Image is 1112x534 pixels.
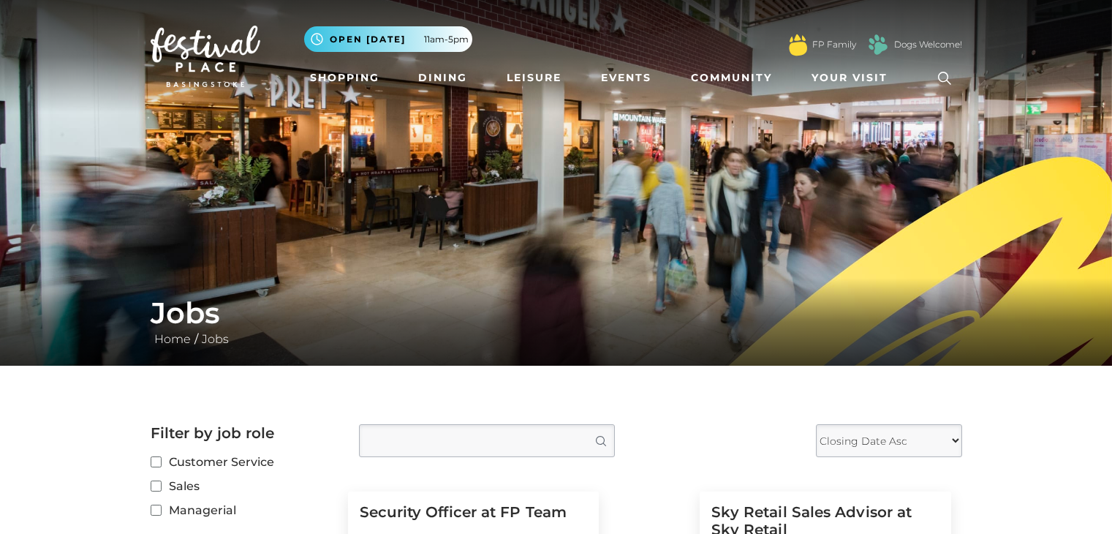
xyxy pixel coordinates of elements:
[151,26,260,87] img: Festival Place Logo
[424,33,469,46] span: 11am-5pm
[304,26,472,52] button: Open [DATE] 11am-5pm
[151,501,337,519] label: Managerial
[330,33,406,46] span: Open [DATE]
[894,38,962,51] a: Dogs Welcome!
[685,64,778,91] a: Community
[412,64,473,91] a: Dining
[812,70,888,86] span: Your Visit
[151,477,337,495] label: Sales
[151,424,337,442] h2: Filter by job role
[198,332,232,346] a: Jobs
[595,64,657,91] a: Events
[151,296,962,331] h1: Jobs
[806,64,901,91] a: Your Visit
[812,38,856,51] a: FP Family
[501,64,567,91] a: Leisure
[151,453,337,471] label: Customer Service
[140,296,973,348] div: /
[151,332,194,346] a: Home
[304,64,385,91] a: Shopping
